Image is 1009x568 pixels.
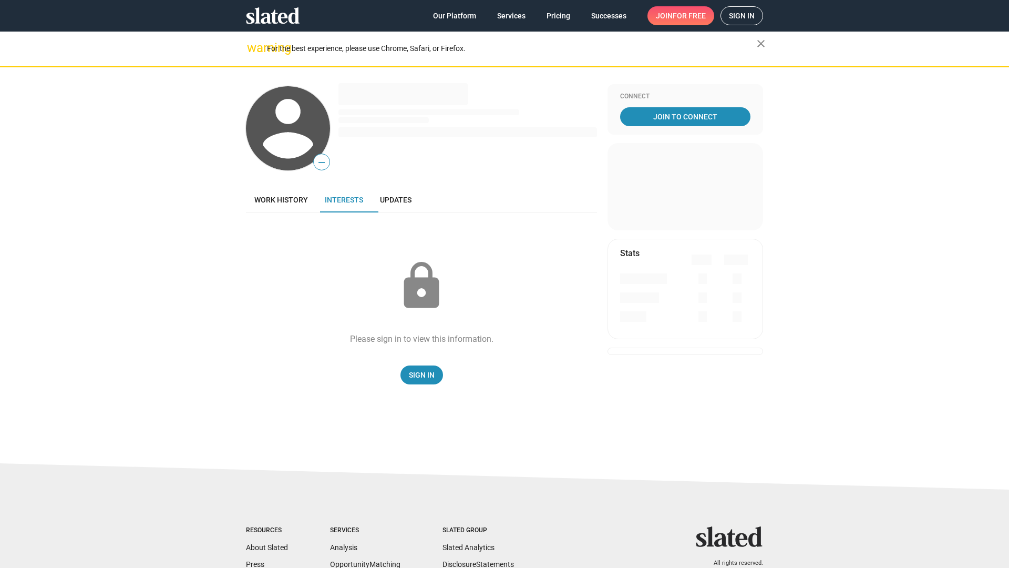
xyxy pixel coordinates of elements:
[442,526,514,535] div: Slated Group
[583,6,635,25] a: Successes
[246,543,288,552] a: About Slated
[720,6,763,25] a: Sign in
[647,6,714,25] a: Joinfor free
[325,196,363,204] span: Interests
[267,42,757,56] div: For the best experience, please use Chrome, Safari, or Firefox.
[330,526,400,535] div: Services
[246,526,288,535] div: Resources
[380,196,411,204] span: Updates
[409,366,435,384] span: Sign In
[247,42,260,54] mat-icon: warning
[755,37,767,50] mat-icon: close
[591,6,626,25] span: Successes
[400,366,443,384] a: Sign In
[433,6,476,25] span: Our Platform
[442,543,495,552] a: Slated Analytics
[330,543,357,552] a: Analysis
[246,187,316,212] a: Work history
[547,6,570,25] span: Pricing
[620,107,750,126] a: Join To Connect
[395,260,448,312] mat-icon: lock
[425,6,485,25] a: Our Platform
[254,196,308,204] span: Work history
[656,6,706,25] span: Join
[497,6,526,25] span: Services
[372,187,420,212] a: Updates
[673,6,706,25] span: for free
[620,93,750,101] div: Connect
[350,333,493,344] div: Please sign in to view this information.
[489,6,534,25] a: Services
[538,6,579,25] a: Pricing
[314,156,330,169] span: —
[620,248,640,259] mat-card-title: Stats
[316,187,372,212] a: Interests
[729,7,755,25] span: Sign in
[622,107,748,126] span: Join To Connect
